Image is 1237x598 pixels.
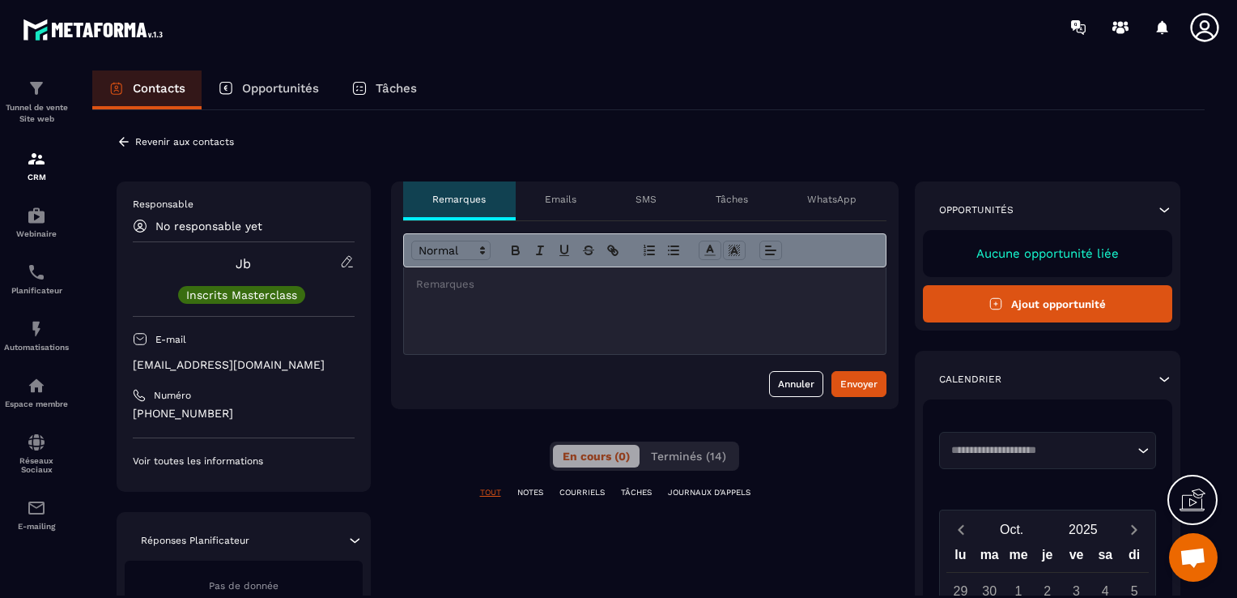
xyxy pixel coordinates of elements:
a: Contacts [92,70,202,109]
div: di [1120,544,1149,572]
div: ma [975,544,1004,572]
a: formationformationCRM [4,137,69,194]
a: automationsautomationsEspace membre [4,364,69,421]
p: Tâches [376,81,417,96]
p: Aucune opportunité liée [939,246,1157,261]
button: Annuler [769,371,823,397]
a: Tâches [335,70,433,109]
p: JOURNAUX D'APPELS [668,487,750,498]
div: Ouvrir le chat [1169,533,1218,582]
p: Réponses Planificateur [141,534,249,547]
button: Previous month [946,519,976,540]
img: logo [23,15,168,45]
a: schedulerschedulerPlanificateur [4,250,69,307]
p: Webinaire [4,229,69,238]
p: Numéro [154,389,191,402]
a: formationformationTunnel de vente Site web [4,66,69,137]
p: CRM [4,173,69,182]
p: WhatsApp [807,193,857,206]
div: ve [1062,544,1091,572]
div: Search for option [939,432,1157,469]
p: Inscrits Masterclass [186,289,297,301]
p: Remarques [432,193,486,206]
a: Jb [236,256,251,271]
p: E-mailing [4,522,69,531]
p: Opportunités [242,81,319,96]
a: emailemailE-mailing [4,486,69,543]
p: E-mail [155,333,186,346]
img: formation [27,149,46,169]
p: Réseaux Sociaux [4,456,69,474]
button: Ajout opportunité [923,285,1173,322]
span: Terminés (14) [651,450,726,463]
div: Envoyer [840,376,878,392]
img: automations [27,376,46,395]
p: TÂCHES [621,487,652,498]
span: En cours (0) [563,450,630,463]
img: email [27,498,46,518]
p: No responsable yet [155,220,262,233]
img: formation [27,79,46,98]
p: Automatisations [4,343,69,352]
a: automationsautomationsWebinaire [4,194,69,250]
p: COURRIELS [559,487,605,498]
input: Search for option [946,442,1134,459]
div: me [1004,544,1033,572]
p: Planificateur [4,286,69,295]
div: sa [1090,544,1120,572]
p: Voir toutes les informations [133,455,355,468]
button: Envoyer [831,371,886,397]
p: [PHONE_NUMBER] [133,406,355,421]
p: SMS [636,193,657,206]
p: TOUT [480,487,501,498]
span: Pas de donnée [209,580,278,592]
p: Calendrier [939,373,1001,386]
button: Open years overlay [1048,515,1119,544]
p: Revenir aux contacts [135,136,234,147]
img: automations [27,319,46,339]
button: Terminés (14) [641,445,736,468]
p: NOTES [517,487,543,498]
img: automations [27,206,46,225]
p: [EMAIL_ADDRESS][DOMAIN_NAME] [133,357,355,373]
a: Opportunités [202,70,335,109]
div: lu [946,544,976,572]
p: Espace membre [4,399,69,408]
img: scheduler [27,263,46,282]
button: Next month [1119,519,1149,540]
p: Responsable [133,198,355,211]
button: Open months overlay [976,515,1048,544]
p: Opportunités [939,203,1014,216]
p: Tunnel de vente Site web [4,102,69,125]
div: je [1033,544,1062,572]
img: social-network [27,433,46,452]
a: automationsautomationsAutomatisations [4,307,69,364]
p: Emails [545,193,576,206]
button: En cours (0) [553,445,640,468]
p: Contacts [133,81,185,96]
a: social-networksocial-networkRéseaux Sociaux [4,421,69,486]
p: Tâches [716,193,748,206]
